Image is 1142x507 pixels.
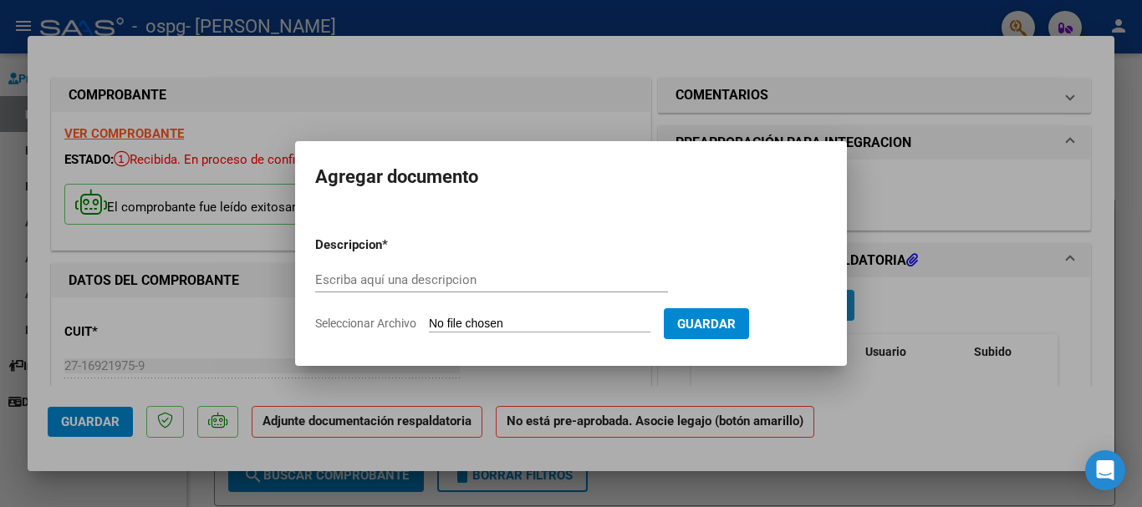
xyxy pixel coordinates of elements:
button: Guardar [664,308,749,339]
p: Descripcion [315,236,469,255]
span: Seleccionar Archivo [315,317,416,330]
div: Open Intercom Messenger [1085,450,1125,490]
h2: Agregar documento [315,161,827,193]
span: Guardar [677,317,736,332]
